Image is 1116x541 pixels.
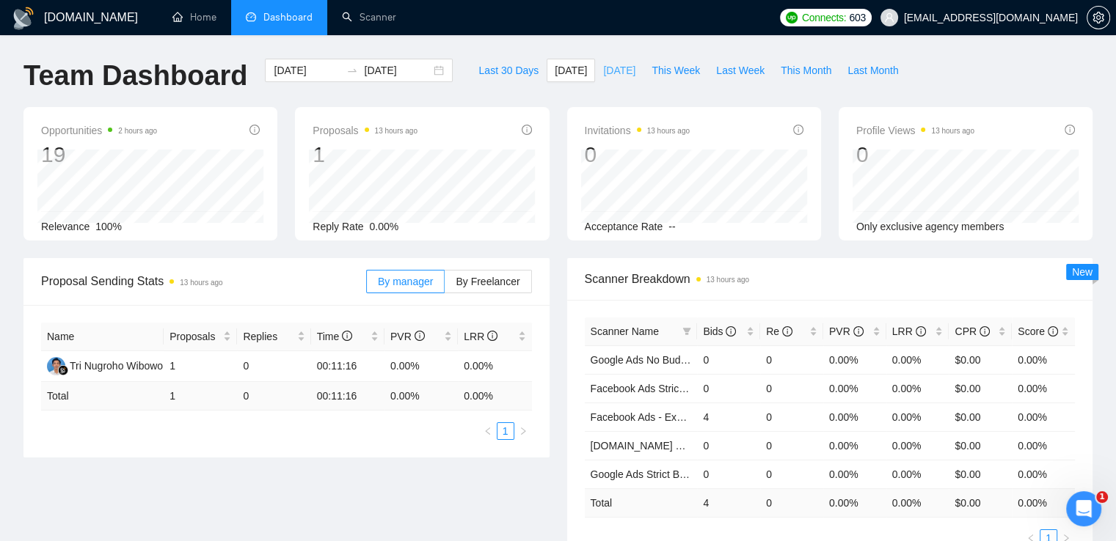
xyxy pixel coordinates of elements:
[1065,125,1075,135] span: info-circle
[760,431,823,460] td: 0
[484,427,492,435] span: left
[522,125,532,135] span: info-circle
[375,127,417,135] time: 13 hours ago
[760,402,823,431] td: 0
[118,127,157,135] time: 2 hours ago
[585,488,698,517] td: Total
[931,127,974,135] time: 13 hours ago
[679,320,694,342] span: filter
[1087,12,1110,23] a: setting
[1012,345,1075,374] td: 0.00%
[311,382,384,411] td: 00:11:16
[41,221,90,232] span: Relevance
[246,12,256,22] span: dashboard
[585,270,1076,288] span: Scanner Breakdown
[823,488,886,517] td: 0.00 %
[487,331,497,341] span: info-circle
[886,460,949,488] td: 0.00%
[41,323,164,351] th: Name
[249,125,260,135] span: info-circle
[364,62,431,78] input: End date
[313,221,363,232] span: Reply Rate
[164,323,237,351] th: Proposals
[847,62,898,78] span: Last Month
[243,328,293,345] span: Replies
[949,431,1012,460] td: $0.00
[603,62,635,78] span: [DATE]
[547,59,595,82] button: [DATE]
[346,65,358,76] span: to
[47,357,65,375] img: TN
[23,59,247,93] h1: Team Dashboard
[342,11,396,23] a: searchScanner
[886,374,949,402] td: 0.00%
[697,431,760,460] td: 0
[313,122,417,139] span: Proposals
[384,382,458,411] td: 0.00 %
[829,325,864,337] span: PVR
[591,468,705,480] a: Google Ads Strict Budget
[886,431,949,460] td: 0.00%
[1087,12,1109,23] span: setting
[886,402,949,431] td: 0.00%
[70,358,163,374] div: Tri Nugroho Wibowo
[591,354,695,366] a: Google Ads No Budget
[766,325,792,337] span: Re
[458,351,531,382] td: 0.00%
[555,62,587,78] span: [DATE]
[760,345,823,374] td: 0
[823,374,886,402] td: 0.00%
[591,440,827,452] a: [DOMAIN_NAME] & other tools - [PERSON_NAME]
[317,331,352,342] span: Time
[1012,488,1075,517] td: 0.00 %
[823,460,886,488] td: 0.00%
[514,422,532,440] li: Next Page
[697,345,760,374] td: 0
[263,11,313,23] span: Dashboard
[591,411,734,423] a: Facebook Ads - Exact Phrasing
[1012,431,1075,460] td: 0.00%
[58,365,68,375] img: gigradar-bm.png
[697,488,760,517] td: 4
[949,345,1012,374] td: $0.00
[41,382,164,411] td: Total
[172,11,216,23] a: homeHome
[949,488,1012,517] td: $ 0.00
[311,351,384,382] td: 00:11:16
[697,374,760,402] td: 0
[949,460,1012,488] td: $0.00
[1048,326,1058,336] span: info-circle
[478,62,539,78] span: Last 30 Days
[760,460,823,488] td: 0
[470,59,547,82] button: Last 30 Days
[668,221,675,232] span: --
[41,122,157,139] span: Opportunities
[793,125,803,135] span: info-circle
[823,431,886,460] td: 0.00%
[164,382,237,411] td: 1
[823,402,886,431] td: 0.00%
[370,221,399,232] span: 0.00%
[497,423,514,439] a: 1
[41,272,366,290] span: Proposal Sending Stats
[464,331,497,342] span: LRR
[479,422,497,440] li: Previous Page
[1087,6,1110,29] button: setting
[773,59,839,82] button: This Month
[884,12,894,23] span: user
[1012,374,1075,402] td: 0.00%
[949,374,1012,402] td: $0.00
[856,122,974,139] span: Profile Views
[886,488,949,517] td: 0.00 %
[1012,402,1075,431] td: 0.00%
[652,62,700,78] span: This Week
[384,351,458,382] td: 0.00%
[647,127,690,135] time: 13 hours ago
[479,422,497,440] button: left
[781,62,831,78] span: This Month
[707,276,749,284] time: 13 hours ago
[390,331,425,342] span: PVR
[726,326,736,336] span: info-circle
[1012,460,1075,488] td: 0.00%
[585,141,690,169] div: 0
